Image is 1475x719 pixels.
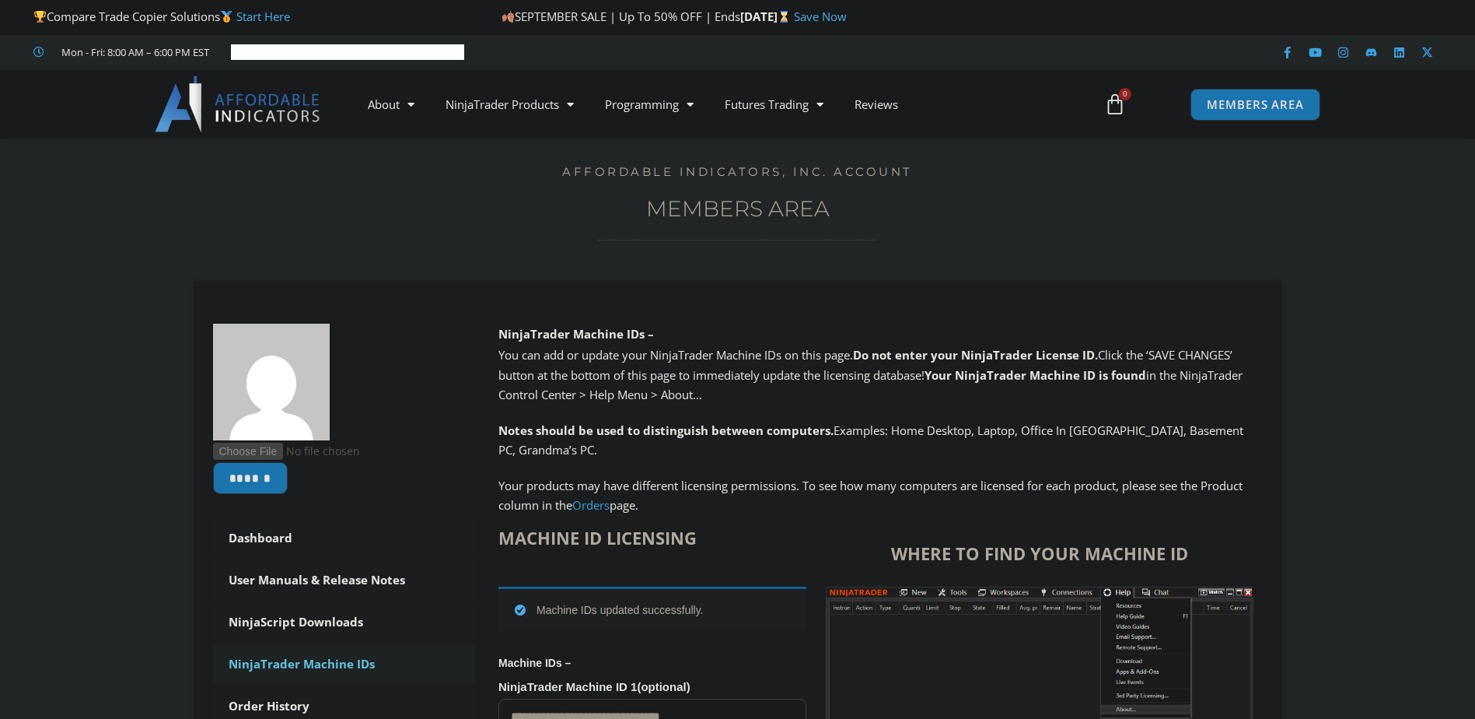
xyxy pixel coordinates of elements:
span: You can add or update your NinjaTrader Machine IDs on this page. [498,347,853,363]
a: NinjaTrader Machine IDs [213,644,476,685]
a: MEMBERS AREA [1190,89,1320,121]
span: 0 [1119,88,1131,100]
a: Save Now [794,9,847,24]
img: 🥇 [221,11,232,23]
b: NinjaTrader Machine IDs – [498,326,654,342]
a: User Manuals & Release Notes [213,560,476,601]
span: Examples: Home Desktop, Laptop, Office In [GEOGRAPHIC_DATA], Basement PC, Grandma’s PC. [498,423,1243,458]
a: NinjaTrader Products [430,86,589,122]
nav: Menu [352,86,1086,122]
a: Affordable Indicators, Inc. Account [562,164,913,179]
label: NinjaTrader Machine ID 1 [498,675,806,699]
span: MEMBERS AREA [1207,99,1304,110]
a: About [352,86,430,122]
strong: Machine IDs – [498,657,571,669]
strong: Notes should be used to distinguish between computers. [498,423,834,438]
span: Compare Trade Copier Solutions [33,9,290,24]
span: (optional) [637,680,690,693]
img: 🏆 [34,11,46,23]
a: 0 [1081,82,1149,127]
img: 1d54b59e6c3376a8c3e8c238e72fc87b67d25b10dd3eda8dc68340efbe537475 [213,324,330,440]
a: Programming [589,86,709,122]
a: Orders [572,497,610,513]
img: 🍂 [502,11,514,23]
a: NinjaScript Downloads [213,602,476,643]
h4: Where to find your Machine ID [826,543,1253,563]
a: Reviews [839,86,914,122]
strong: Your NinjaTrader Machine ID is found [924,367,1146,383]
b: Do not enter your NinjaTrader License ID. [853,347,1098,363]
iframe: Customer reviews powered by Trustpilot [231,44,464,60]
h4: Machine ID Licensing [498,528,806,548]
img: LogoAI | Affordable Indicators – NinjaTrader [155,76,322,132]
a: Futures Trading [709,86,839,122]
strong: [DATE] [740,9,794,24]
div: Machine IDs updated successfully. [498,587,806,631]
span: Your products may have different licensing permissions. To see how many computers are licensed fo... [498,478,1243,514]
img: ⌛ [778,11,790,23]
a: Members Area [646,195,830,222]
span: Click the ‘SAVE CHANGES’ button at the bottom of this page to immediately update the licensing da... [498,347,1243,402]
span: Mon - Fri: 8:00 AM – 6:00 PM EST [58,43,209,61]
a: Dashboard [213,518,476,559]
span: SEPTEMBER SALE | Up To 50% OFF | Ends [502,9,740,24]
a: Start Here [236,9,290,24]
